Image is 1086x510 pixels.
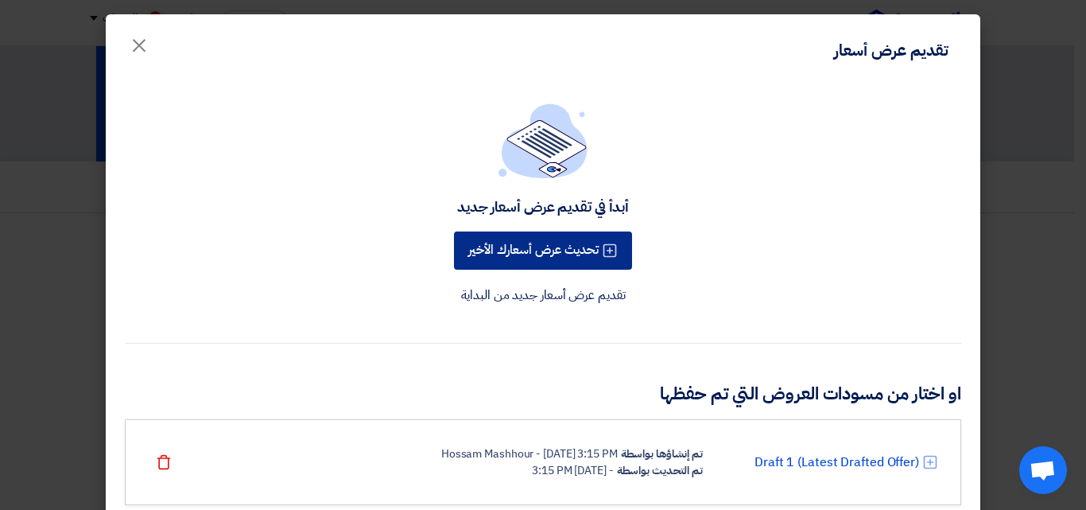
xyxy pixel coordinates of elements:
div: Hossam Mashhour - [DATE] 3:15 PM [441,446,618,462]
img: empty_state_list.svg [498,103,588,178]
div: - [DATE] 3:15 PM [532,462,613,479]
a: Draft 1 (Latest Drafted Offer) [754,453,919,472]
button: Close [117,25,161,57]
div: تم إنشاؤها بواسطة [621,446,703,462]
h3: او اختار من مسودات العروض التي تم حفظها [125,382,961,407]
div: دردشة مفتوحة [1019,446,1067,494]
div: تم التحديث بواسطة [617,462,703,479]
button: تحديث عرض أسعارك الأخير [454,232,632,270]
a: تقديم عرض أسعار جديد من البداية [461,286,626,305]
div: تقديم عرض أسعار [834,38,948,62]
div: أبدأ في تقديم عرض أسعار جديد [457,197,629,216]
span: × [130,21,149,68]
